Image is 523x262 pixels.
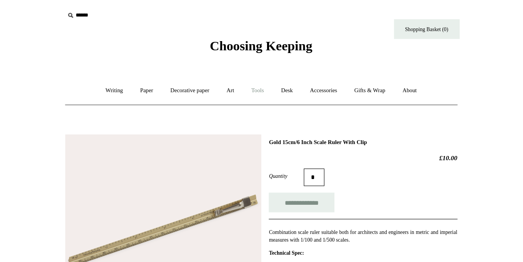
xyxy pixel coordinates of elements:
[268,135,433,142] h2: £10.00
[216,34,306,46] span: Choosing Keeping
[378,17,436,34] a: Shopping Basket (0)
[268,151,299,158] label: Quantity
[268,200,433,214] p: Combination scale ruler suitable both for architects and engineers in metric and imperial measure...
[148,70,174,90] a: Paper
[379,70,405,90] a: About
[268,219,299,225] strong: Technical Spec:
[297,70,335,90] a: Accessories
[216,40,306,45] a: Choosing Keeping
[268,122,433,128] h1: Gold 15cm/6 Inch Scale Ruler With Clip
[272,70,296,90] a: Desk
[336,70,377,90] a: Gifts & Wrap
[175,70,223,90] a: Decorative paper
[224,70,245,90] a: Art
[246,70,271,90] a: Tools
[118,70,147,90] a: Writing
